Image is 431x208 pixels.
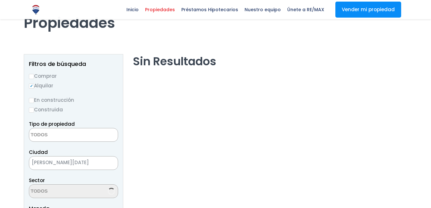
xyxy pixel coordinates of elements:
span: Propiedades [142,5,178,14]
label: Construida [29,106,118,114]
label: Alquilar [29,82,118,90]
button: Remove all items [102,158,111,168]
input: Alquilar [29,84,34,89]
h2: Sin Resultados [133,54,216,68]
span: Préstamos Hipotecarios [178,5,241,14]
span: SANTO DOMINGO DE GUZMÁN [29,158,102,167]
input: Construida [29,108,34,113]
span: × [108,160,111,166]
span: Sector [29,177,45,184]
a: Vender mi propiedad [335,2,401,18]
h2: Filtros de búsqueda [29,61,118,67]
img: Logo de REMAX [30,4,41,15]
span: Tipo de propiedad [29,121,75,127]
label: En construcción [29,96,118,104]
span: SANTO DOMINGO DE GUZMÁN [29,156,118,170]
input: En construcción [29,98,34,103]
input: Comprar [29,74,34,79]
span: Únete a RE/MAX [284,5,327,14]
span: Ciudad [29,149,48,156]
span: Nuestro equipo [241,5,284,14]
label: Comprar [29,72,118,80]
textarea: Search [29,185,91,198]
textarea: Search [29,128,91,142]
span: Inicio [123,5,142,14]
